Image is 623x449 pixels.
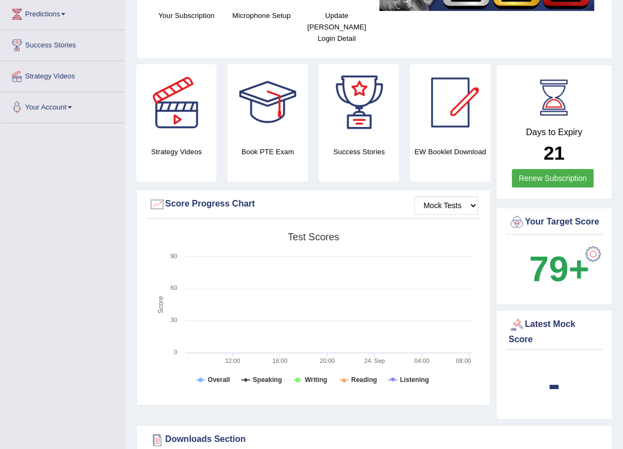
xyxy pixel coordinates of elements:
a: Renew Subscription [512,169,594,187]
h4: Days to Expiry [509,128,600,137]
b: 21 [543,142,565,163]
tspan: 24. Sep [364,357,385,364]
div: Your Target Score [509,214,600,230]
a: Success Stories [1,30,125,57]
text: 30 [171,317,177,323]
tspan: Test scores [288,232,339,242]
h4: Microphone Setup [229,10,294,21]
h4: Success Stories [319,146,399,157]
tspan: Reading [351,376,377,384]
h4: Your Subscription [154,10,219,21]
text: 60 [171,284,177,291]
text: 90 [171,253,177,259]
text: 0 [174,349,177,355]
text: 08:00 [456,357,471,364]
a: Strategy Videos [1,61,125,88]
div: Score Progress Chart [149,196,478,213]
tspan: Writing [305,376,327,384]
tspan: Score [157,296,165,313]
h4: Strategy Videos [136,146,216,157]
h4: Update [PERSON_NAME] Login Detail [305,10,369,44]
h4: EW Booklet Download [410,146,490,157]
text: 20:00 [320,357,335,364]
b: - [548,364,560,404]
b: 79+ [529,249,589,289]
text: 16:00 [273,357,288,364]
a: Your Account [1,92,125,119]
tspan: Overall [208,376,230,384]
text: 12:00 [225,357,240,364]
div: Latest Mock Score [509,317,600,346]
h4: Book PTE Exam [227,146,307,157]
tspan: Listening [400,376,429,384]
tspan: Speaking [253,376,282,384]
text: 04:00 [414,357,430,364]
div: Downloads Section [149,432,600,448]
